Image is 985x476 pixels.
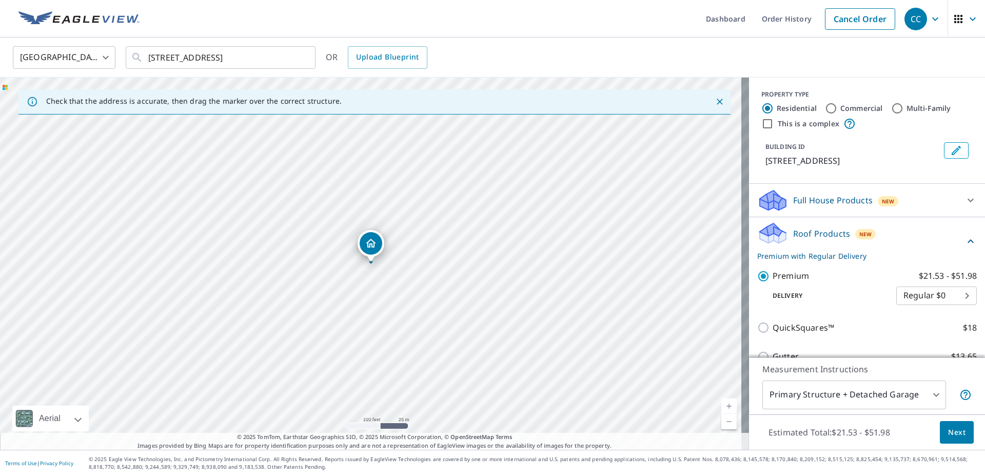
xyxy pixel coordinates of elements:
span: © 2025 TomTom, Earthstar Geographics SIO, © 2025 Microsoft Corporation, © [237,433,513,442]
input: Search by address or latitude-longitude [148,43,294,72]
a: Privacy Policy [40,460,73,467]
span: Your report will include the primary structure and a detached garage if one exists. [959,389,972,401]
a: OpenStreetMap [450,433,494,441]
p: Gutter [773,350,799,363]
p: | [5,460,73,466]
button: Close [713,95,726,108]
span: New [882,197,895,205]
div: Full House ProductsNew [757,188,977,213]
div: CC [904,8,927,30]
p: Premium [773,270,809,282]
button: Edit building 1 [944,142,969,159]
a: Upload Blueprint [348,46,427,69]
button: Next [940,421,974,444]
a: Terms [496,433,513,441]
div: Primary Structure + Detached Garage [762,380,946,409]
div: OR [326,46,427,69]
div: Regular $0 [896,281,977,310]
div: Roof ProductsNewPremium with Regular Delivery [757,221,977,261]
div: PROPERTY TYPE [761,90,973,99]
div: Aerial [36,406,64,431]
p: Estimated Total: $21.53 - $51.98 [760,421,898,444]
p: Delivery [757,291,896,300]
span: New [859,230,872,238]
p: [STREET_ADDRESS] [765,155,940,167]
label: Residential [777,103,817,113]
span: Next [948,426,966,439]
a: Current Level 18, Zoom In [721,398,737,414]
p: Full House Products [793,194,873,206]
a: Cancel Order [825,8,895,30]
div: Aerial [12,406,89,431]
p: $13.65 [951,350,977,363]
label: Multi-Family [907,103,951,113]
p: $21.53 - $51.98 [919,270,977,282]
p: Measurement Instructions [762,363,972,375]
label: This is a complex [778,119,839,129]
p: QuickSquares™ [773,321,834,334]
a: Current Level 18, Zoom Out [721,414,737,429]
p: $18 [963,321,977,334]
p: © 2025 Eagle View Technologies, Inc. and Pictometry International Corp. All Rights Reserved. Repo... [89,455,980,471]
p: Roof Products [793,227,850,240]
p: Check that the address is accurate, then drag the marker over the correct structure. [46,97,342,106]
div: Dropped pin, building 1, Residential property, 114 Buttermere Ave Interlaken, NJ 07712 [358,230,384,262]
label: Commercial [840,103,883,113]
span: Upload Blueprint [356,51,419,64]
img: EV Logo [18,11,140,27]
div: [GEOGRAPHIC_DATA] [13,43,115,72]
p: Premium with Regular Delivery [757,251,964,261]
p: BUILDING ID [765,142,805,151]
a: Terms of Use [5,460,37,467]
